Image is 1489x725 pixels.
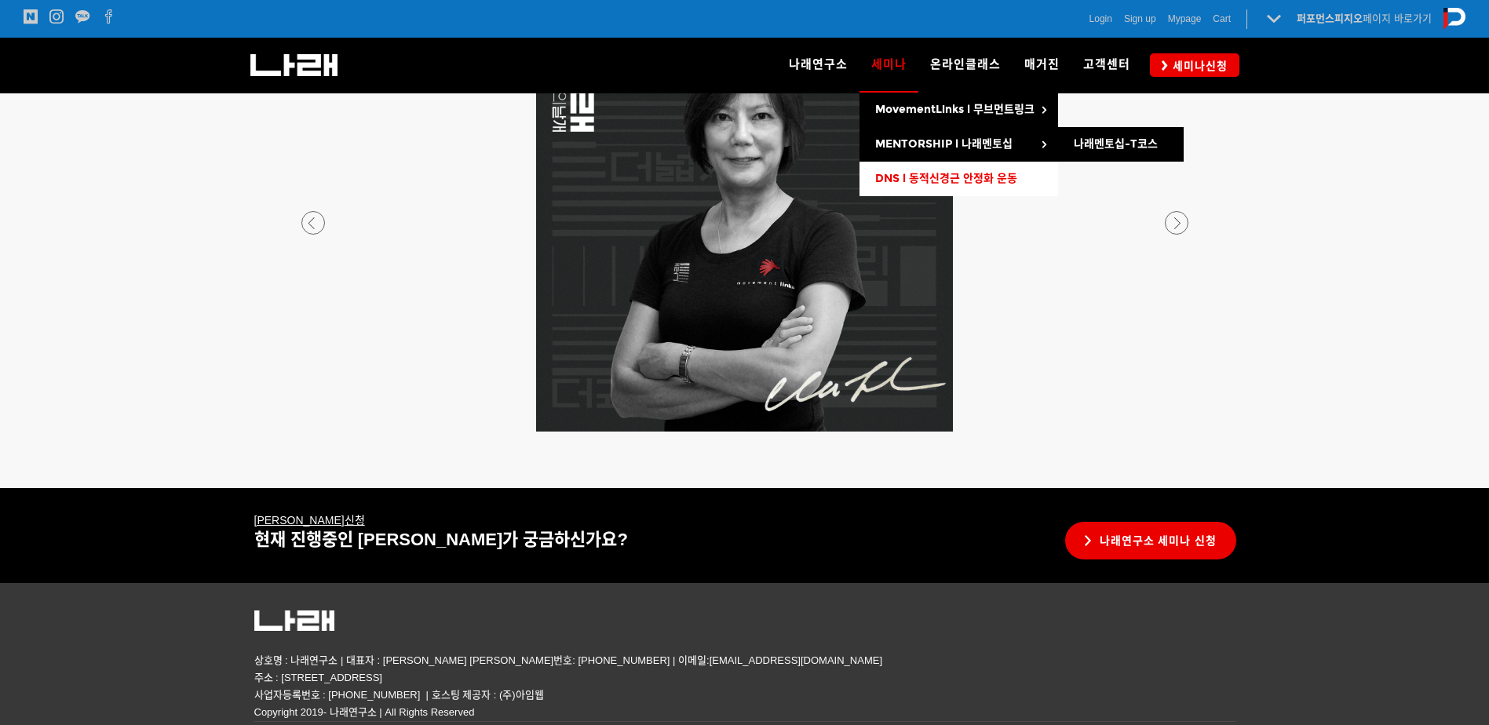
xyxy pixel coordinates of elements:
[1071,38,1142,93] a: 고객센터
[1013,38,1071,93] a: 매거진
[1065,522,1237,560] a: 나래연구소 세미나 신청
[254,687,1235,704] p: 사업자등록번호 : [PHONE_NUMBER] | 호스팅 제공자 : (주)아임웹
[1168,11,1202,27] a: Mypage
[254,530,628,549] span: 현재 진행중인 [PERSON_NAME]가 궁금하신가요?
[930,57,1001,71] span: 온라인클래스
[1150,53,1239,76] a: 세미나신청
[254,704,1235,721] p: Copyright 2019- 나래연구소 | All Rights Reserved
[918,38,1013,93] a: 온라인클래스
[1024,57,1060,71] span: 매거진
[1297,13,1432,24] a: 퍼포먼스피지오페이지 바로가기
[777,38,859,93] a: 나래연구소
[859,162,1058,196] a: DNS l 동적신경근 안정화 운동
[1089,11,1112,27] a: Login
[871,52,907,77] span: 세미나
[254,610,334,631] img: 5c63318082161.png
[1058,127,1184,162] a: 나래멘토십-T코스
[1124,11,1156,27] a: Sign up
[875,103,1035,116] span: MovementLinks l 무브먼트링크
[1074,137,1158,151] span: 나래멘토십-T코스
[859,38,918,93] a: 세미나
[875,137,1013,151] span: MENTORSHIP l 나래멘토십
[859,93,1058,127] a: MovementLinks l 무브먼트링크
[254,514,365,526] u: 신청
[1168,58,1228,74] span: 세미나신청
[789,57,848,71] span: 나래연구소
[1297,13,1363,24] strong: 퍼포먼스피지오
[1083,57,1130,71] span: 고객센터
[254,514,345,526] a: [PERSON_NAME]
[254,652,1235,687] p: 상호명 : 나래연구소 | 대표자 : [PERSON_NAME] [PERSON_NAME]번호: [PHONE_NUMBER] | 이메일:[EMAIL_ADDRESS][DOMAIN_NA...
[1213,11,1231,27] a: Cart
[875,172,1017,185] span: DNS l 동적신경근 안정화 운동
[859,127,1058,162] a: MENTORSHIP l 나래멘토십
